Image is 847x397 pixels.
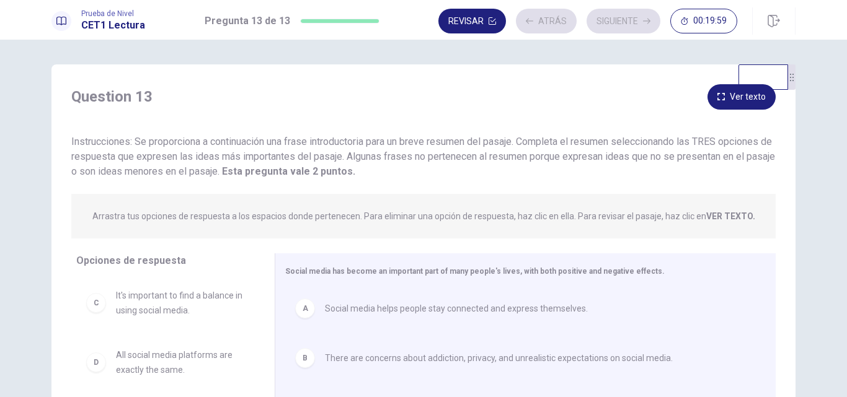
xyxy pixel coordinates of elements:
[86,293,106,313] div: C
[92,211,755,221] p: Arrastra tus opciones de respuesta a los espacios donde pertenecen. Para eliminar una opción de r...
[706,211,755,221] strong: VER TEXTO.
[285,338,756,378] div: BThere are concerns about addiction, privacy, and unrealistic expectations on social media.
[295,348,315,368] div: B
[438,9,506,33] button: Revisar
[86,352,106,372] div: D
[116,288,245,318] span: It's important to find a balance in using social media.
[76,255,186,266] span: Opciones de respuesta
[325,351,673,365] span: There are concerns about addiction, privacy, and unrealistic expectations on social media.
[81,9,145,18] span: Prueba de Nivel
[285,289,756,328] div: ASocial media helps people stay connected and express themselves.
[116,347,245,377] span: All social media platforms are exactly the same.
[76,338,255,387] div: DAll social media platforms are exactly the same.
[71,136,775,177] span: Instrucciones: Se proporciona a continuación una frase introductoria para un breve resumen del pa...
[81,18,145,33] h1: CET1 Lectura
[285,267,665,276] span: Social media has become an important part of many people's lives, with both positive and negative...
[670,9,737,33] button: 00:19:59
[693,16,727,26] span: 00:19:59
[220,165,355,177] strong: Esta pregunta vale 2 puntos.
[71,87,153,107] h4: Question 13
[295,299,315,318] div: A
[76,278,255,328] div: CIt's important to find a balance in using social media.
[707,84,776,110] button: Ver texto
[325,301,588,316] span: Social media helps people stay connected and express themselves.
[205,14,290,28] h1: Pregunta 13 de 13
